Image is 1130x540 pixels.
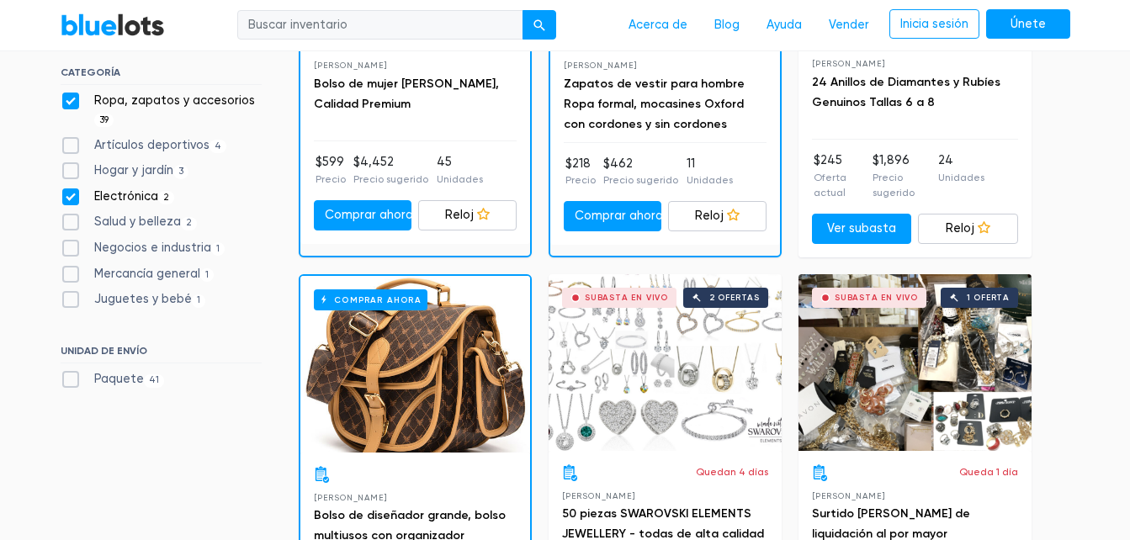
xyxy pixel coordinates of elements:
[668,201,767,231] a: Reloj
[564,77,745,131] a: Zapatos de vestir para hombre Ropa formal, mocasines Oxford con cordones y sin cordones
[94,292,192,306] font: Juguetes y bebé
[946,221,974,236] font: Reloj
[798,274,1032,451] a: Subasta en vivo 1 oferta
[709,294,760,302] div: 2 ofertas
[94,114,114,127] span: 39
[918,214,1018,244] a: Reloj
[696,464,768,479] p: Quedan 4 días
[61,66,262,85] h6: CATEGORÍA
[158,191,175,204] span: 2
[94,241,211,255] font: Negocios e industria
[967,294,1010,302] div: 1 oferta
[173,165,189,178] span: 3
[549,274,782,451] a: Subasta en vivo 2 ofertas
[889,9,979,40] a: Inicia sesión
[687,172,733,188] p: Unidades
[564,201,662,231] a: Comprar ahora
[873,170,938,200] p: Precio sugerido
[314,61,387,70] span: [PERSON_NAME]
[94,267,200,281] font: Mercancía general
[615,9,701,41] a: Acerca de
[701,9,753,41] a: Blog
[316,155,344,169] font: $599
[986,9,1070,40] a: Únete
[814,153,842,167] font: $245
[585,294,668,302] div: Subasta en vivo
[565,156,591,171] font: $218
[938,170,984,185] p: Unidades
[200,268,215,282] span: 1
[445,208,474,222] font: Reloj
[144,374,165,388] span: 41
[565,172,596,188] p: Precio
[94,163,173,177] font: Hogar y jardín
[314,200,412,230] a: Comprar ahora
[812,59,885,68] span: [PERSON_NAME]
[61,345,262,363] h6: UNIDAD DE ENVÍO
[94,93,255,108] font: Ropa, zapatos y accesorios
[353,172,428,187] p: Precio sugerido
[353,155,394,169] font: $4,452
[812,75,1000,109] a: 24 Anillos de Diamantes y Rubíes Genuinos Tallas 6 a 8
[334,295,422,305] font: Comprar ahora
[695,209,724,223] font: Reloj
[835,294,918,302] div: Subasta en vivo
[94,214,181,229] font: Salud y belleza
[314,493,387,502] span: [PERSON_NAME]
[94,372,144,386] font: Paquete
[437,155,452,169] font: 45
[418,200,517,230] a: Reloj
[61,13,165,37] a: Lotes azules
[812,491,885,500] span: [PERSON_NAME]
[938,153,953,167] font: 24
[603,172,678,188] p: Precio sugerido
[812,214,912,244] a: Ver subasta
[814,170,873,200] p: Oferta actual
[314,77,499,111] a: Bolso de mujer [PERSON_NAME], Calidad Premium
[94,189,158,204] font: Electrónica
[192,294,206,308] span: 1
[603,156,633,171] font: $462
[562,491,635,500] span: [PERSON_NAME]
[181,217,198,230] span: 2
[437,172,483,187] p: Unidades
[237,10,523,40] input: Buscar inventario
[753,9,815,41] a: Ayuda
[211,242,225,256] span: 1
[316,172,346,187] p: Precio
[687,156,695,171] font: 11
[564,61,637,70] span: [PERSON_NAME]
[873,153,910,167] font: $1,896
[210,140,227,153] span: 4
[959,464,1018,479] p: Queda 1 día
[300,276,530,453] a: Comprar ahora
[94,138,210,152] font: Artículos deportivos
[815,9,883,41] a: Vender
